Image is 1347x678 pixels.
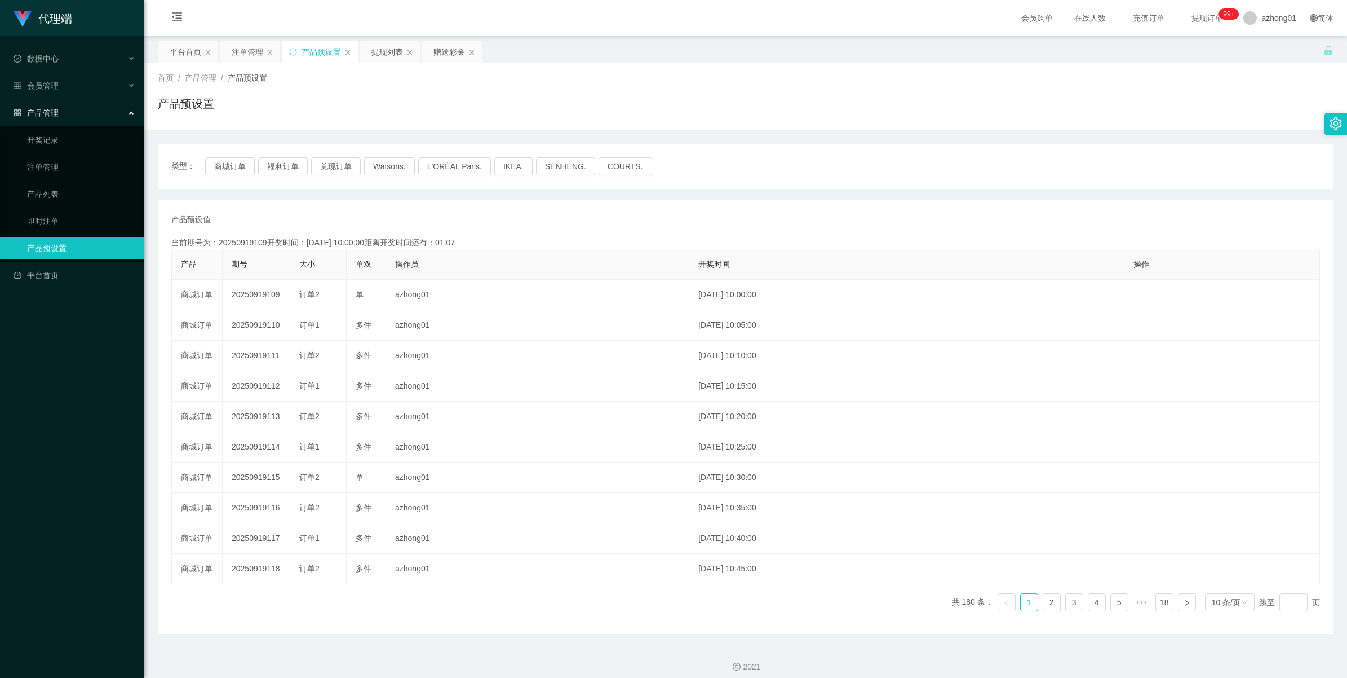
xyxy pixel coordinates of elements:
i: 图标: appstore-o [14,109,21,117]
i: 图标: check-circle-o [14,55,21,63]
i: 图标: close [344,49,351,56]
a: 3 [1066,594,1083,611]
li: 2 [1043,593,1061,611]
td: 20250919118 [223,554,290,584]
a: 18 [1156,594,1173,611]
a: 代理端 [14,14,72,23]
td: 20250919113 [223,402,290,432]
td: azhong01 [386,493,689,523]
h1: 产品预设置 [158,95,214,112]
button: 商城订单 [205,157,255,175]
span: ••• [1133,593,1151,611]
td: 商城订单 [172,371,223,402]
span: 单 [356,473,364,482]
span: 产品管理 [185,73,216,82]
div: 当前期号为：20250919109开奖时间：[DATE] 10:00:00距离开奖时间还有：01:07 [171,237,1320,249]
li: 下一页 [1178,593,1196,611]
td: 20250919114 [223,432,290,463]
span: 多件 [356,351,371,360]
i: 图标: close [267,49,273,56]
td: [DATE] 10:10:00 [689,341,1124,371]
td: 商城订单 [172,341,223,371]
i: 图标: close [205,49,211,56]
span: 大小 [299,259,315,268]
i: 图标: right [1184,600,1190,606]
a: 开奖记录 [27,129,135,151]
span: 首页 [158,73,174,82]
li: 向后 5 页 [1133,593,1151,611]
a: 4 [1088,594,1105,611]
i: 图标: sync [289,48,297,56]
span: 数据中心 [14,54,59,63]
i: 图标: menu-fold [158,1,196,37]
span: 产品预设置 [228,73,267,82]
span: 多件 [356,412,371,421]
td: 20250919117 [223,523,290,554]
span: 在线人数 [1069,14,1111,22]
td: azhong01 [386,463,689,493]
td: azhong01 [386,371,689,402]
li: 共 180 条， [952,593,993,611]
td: azhong01 [386,432,689,463]
td: azhong01 [386,554,689,584]
td: 商城订单 [172,463,223,493]
button: SENHENG. [536,157,595,175]
button: Watsons. [364,157,415,175]
span: 订单2 [299,412,320,421]
i: 图标: left [1003,600,1010,606]
i: 图标: close [406,49,413,56]
button: IKEA. [494,157,533,175]
a: 产品列表 [27,183,135,205]
span: 订单1 [299,381,320,390]
td: 20250919116 [223,493,290,523]
button: 福利订单 [258,157,308,175]
td: 商城订单 [172,523,223,554]
span: 订单1 [299,320,320,329]
span: 多件 [356,442,371,451]
span: 订单2 [299,351,320,360]
span: 产品预设值 [171,214,211,226]
li: 4 [1088,593,1106,611]
td: 20250919111 [223,341,290,371]
span: 产品 [181,259,197,268]
li: 1 [1020,593,1038,611]
span: 多件 [356,534,371,543]
td: azhong01 [386,402,689,432]
span: 单 [356,290,364,299]
span: 订单2 [299,473,320,482]
i: 图标: global [1310,14,1318,22]
span: 多件 [356,320,371,329]
button: COURTS. [599,157,652,175]
i: 图标: setting [1330,117,1342,130]
a: 5 [1111,594,1128,611]
i: 图标: close [468,49,475,56]
td: 20250919109 [223,280,290,310]
td: 商城订单 [172,280,223,310]
span: 提现订单 [1186,14,1229,22]
div: 平台首页 [170,41,201,63]
td: [DATE] 10:00:00 [689,280,1124,310]
td: 商城订单 [172,310,223,341]
td: 20250919110 [223,310,290,341]
li: 3 [1065,593,1083,611]
img: logo.9652507e.png [14,11,32,27]
a: 2 [1043,594,1060,611]
td: [DATE] 10:35:00 [689,493,1124,523]
td: 商城订单 [172,493,223,523]
td: [DATE] 10:20:00 [689,402,1124,432]
td: [DATE] 10:40:00 [689,523,1124,554]
button: 兑现订单 [311,157,361,175]
span: 开奖时间 [698,259,730,268]
i: 图标: unlock [1323,46,1333,56]
sup: 1220 [1218,8,1239,20]
span: 订单2 [299,290,320,299]
span: 订单1 [299,442,320,451]
button: L'ORÉAL Paris. [418,157,491,175]
td: 20250919115 [223,463,290,493]
span: 多件 [356,381,371,390]
td: 商城订单 [172,432,223,463]
span: / [178,73,180,82]
li: 5 [1110,593,1128,611]
span: 订单2 [299,503,320,512]
span: 多件 [356,503,371,512]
